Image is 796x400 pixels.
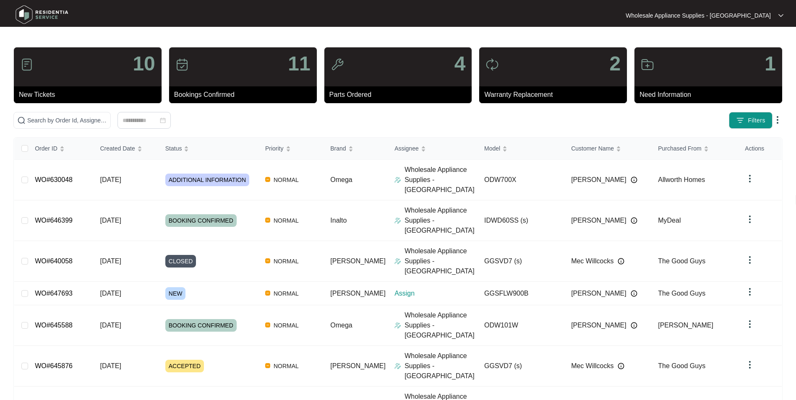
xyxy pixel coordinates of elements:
[745,214,755,224] img: dropdown arrow
[394,144,419,153] span: Assignee
[270,361,302,371] span: NORMAL
[745,287,755,297] img: dropdown arrow
[165,319,237,332] span: BOOKING CONFIRMED
[20,58,34,71] img: icon
[330,144,346,153] span: Brand
[651,138,738,160] th: Purchased From
[658,217,681,224] span: MyDeal
[331,58,344,71] img: icon
[394,258,401,265] img: Assigner Icon
[478,200,564,241] td: IDWD60SS (s)
[165,174,249,186] span: ADDITIONAL INFORMATION
[658,257,705,265] span: The Good Guys
[394,217,401,224] img: Assigner Icon
[484,144,500,153] span: Model
[745,174,755,184] img: dropdown arrow
[484,90,627,100] p: Warranty Replacement
[330,176,352,183] span: Omega
[175,58,189,71] img: icon
[27,116,107,125] input: Search by Order Id, Assignee Name, Customer Name, Brand and Model
[330,217,347,224] span: Inalto
[165,360,204,372] span: ACCEPTED
[270,216,302,226] span: NORMAL
[405,246,478,276] p: Wholesale Appliance Supplies - [GEOGRAPHIC_DATA]
[330,257,386,265] span: [PERSON_NAME]
[100,322,121,329] span: [DATE]
[265,218,270,223] img: Vercel Logo
[478,160,564,200] td: ODW700X
[571,144,614,153] span: Customer Name
[571,175,626,185] span: [PERSON_NAME]
[738,138,782,160] th: Actions
[35,144,57,153] span: Order ID
[265,258,270,263] img: Vercel Logo
[478,346,564,387] td: GGSVD7 (s)
[778,13,783,18] img: dropdown arrow
[324,138,388,160] th: Brand
[729,112,773,129] button: filter iconFilters
[93,138,158,160] th: Created Date
[100,144,135,153] span: Created Date
[394,177,401,183] img: Assigner Icon
[265,177,270,182] img: Vercel Logo
[100,257,121,265] span: [DATE]
[35,290,73,297] a: WO#647693
[631,322,637,329] img: Info icon
[609,54,621,74] p: 2
[13,2,71,27] img: residentia service logo
[270,256,302,266] span: NORMAL
[165,144,182,153] span: Status
[405,165,478,195] p: Wholesale Appliance Supplies - [GEOGRAPHIC_DATA]
[330,322,352,329] span: Omega
[330,290,386,297] span: [PERSON_NAME]
[571,256,613,266] span: Mec Willcocks
[35,176,73,183] a: WO#630048
[394,322,401,329] img: Assigner Icon
[405,310,478,340] p: Wholesale Appliance Supplies - [GEOGRAPHIC_DATA]
[265,322,270,327] img: Vercel Logo
[454,54,466,74] p: 4
[35,257,73,265] a: WO#640058
[174,90,317,100] p: Bookings Confirmed
[19,90,162,100] p: New Tickets
[405,205,478,236] p: Wholesale Appliance Supplies - [GEOGRAPHIC_DATA]
[641,58,654,71] img: icon
[745,319,755,329] img: dropdown arrow
[571,320,626,330] span: [PERSON_NAME]
[626,11,771,20] p: Wholesale Appliance Supplies - [GEOGRAPHIC_DATA]
[265,291,270,296] img: Vercel Logo
[765,54,776,74] p: 1
[35,362,73,369] a: WO#645876
[270,288,302,299] span: NORMAL
[478,305,564,346] td: ODW101W
[748,116,765,125] span: Filters
[394,363,401,369] img: Assigner Icon
[100,217,121,224] span: [DATE]
[478,138,564,160] th: Model
[28,138,93,160] th: Order ID
[658,176,705,183] span: Allworth Homes
[270,175,302,185] span: NORMAL
[564,138,651,160] th: Customer Name
[571,361,613,371] span: Mec Willcocks
[658,322,713,329] span: [PERSON_NAME]
[265,144,284,153] span: Priority
[478,282,564,305] td: GGSFLW900B
[571,216,626,226] span: [PERSON_NAME]
[265,363,270,368] img: Vercel Logo
[330,362,386,369] span: [PERSON_NAME]
[658,362,705,369] span: The Good Guys
[639,90,782,100] p: Need Information
[288,54,310,74] p: 11
[618,258,624,265] img: Info icon
[631,177,637,183] img: Info icon
[571,288,626,299] span: [PERSON_NAME]
[100,176,121,183] span: [DATE]
[133,54,155,74] p: 10
[478,241,564,282] td: GGSVD7 (s)
[736,116,744,125] img: filter icon
[618,363,624,369] img: Info icon
[745,255,755,265] img: dropdown arrow
[100,362,121,369] span: [DATE]
[405,351,478,381] p: Wholesale Appliance Supplies - [GEOGRAPHIC_DATA]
